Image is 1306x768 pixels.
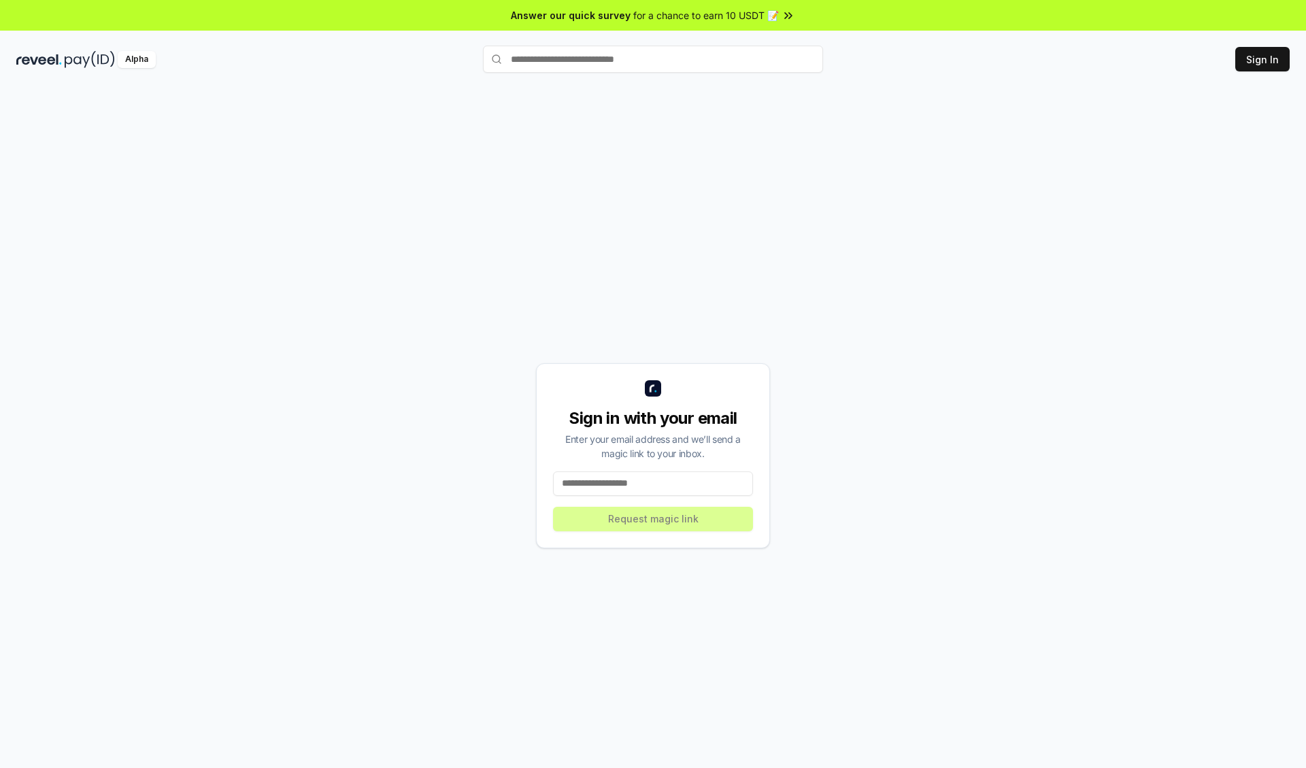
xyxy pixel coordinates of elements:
div: Enter your email address and we’ll send a magic link to your inbox. [553,432,753,461]
button: Sign In [1235,47,1290,71]
div: Sign in with your email [553,407,753,429]
img: logo_small [645,380,661,397]
span: Answer our quick survey [511,8,631,22]
div: Alpha [118,51,156,68]
img: pay_id [65,51,115,68]
img: reveel_dark [16,51,62,68]
span: for a chance to earn 10 USDT 📝 [633,8,779,22]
